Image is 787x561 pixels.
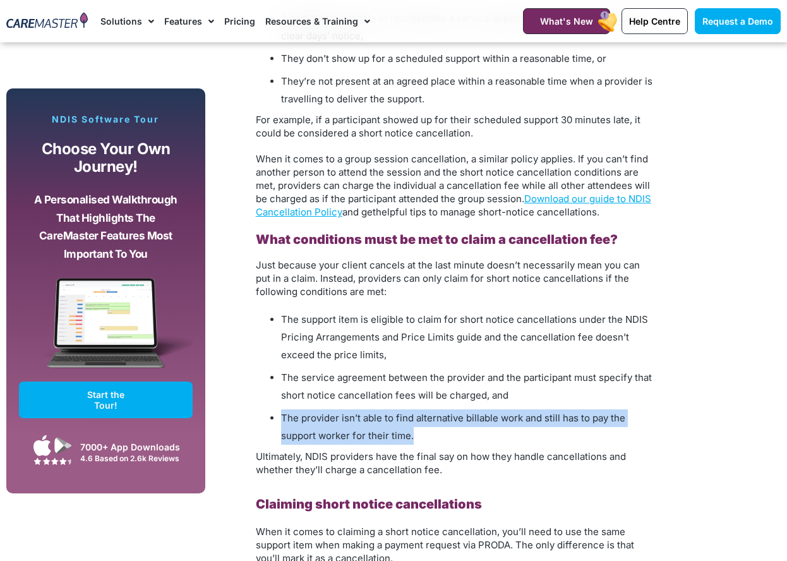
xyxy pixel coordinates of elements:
span: Start the Tour! [77,389,135,411]
a: Request a Demo [695,8,781,34]
img: Apple App Store Icon [33,435,51,456]
span: They don’t show up for a scheduled support within a reasonable time, or [281,52,606,64]
div: 4.6 Based on 2.6k Reviews [80,454,186,463]
span: The service agreement between the provider and the participant must specify that short notice can... [281,371,652,401]
a: Download our guide to NDIS Cancellation Policy [256,193,651,218]
img: Google Play Store App Review Stars [33,457,71,465]
p: A personalised walkthrough that highlights the CareMaster features most important to you [28,191,183,263]
span: Help Centre [629,16,680,27]
img: CareMaster Logo [6,12,88,30]
span: What's New [540,16,593,27]
a: What's New [523,8,610,34]
span: The provider isn’t able to find alternative billable work and still has to pay the support worker... [281,412,625,442]
a: Help Centre [622,8,688,34]
b: What conditions must be met to claim a cancellation fee? [256,232,618,247]
span: Request a Demo [702,16,773,27]
b: Claiming short notice cancellations [256,497,482,512]
p: Choose your own journey! [28,140,183,176]
span: They’re not present at an agreed place within a reasonable time when a provider is travelling to ... [281,75,652,105]
span: Just because your client cancels at the last minute doesn’t necessarily mean you can put in a cla... [256,259,640,298]
img: CareMaster Software Mockup on Screen [19,278,193,382]
span: For example, if a participant showed up for their scheduled support 30 minutes late, it could be ... [256,114,640,139]
img: Google Play App Icon [54,436,72,455]
a: Start the Tour! [19,382,193,418]
p: NDIS Software Tour [19,114,193,125]
span: The support item is eligible to claim for short notice cancellations under the NDIS Pricing Arran... [281,313,648,361]
div: 7000+ App Downloads [80,440,186,454]
span: Ultimately, NDIS providers have the final say on how they handle cancellations and whether they’l... [256,450,626,476]
p: helpful tips to manage short-notice cancellations. [256,152,654,219]
span: When it comes to a group session cancellation, a similar policy applies. If you can’t find anothe... [256,153,651,218]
